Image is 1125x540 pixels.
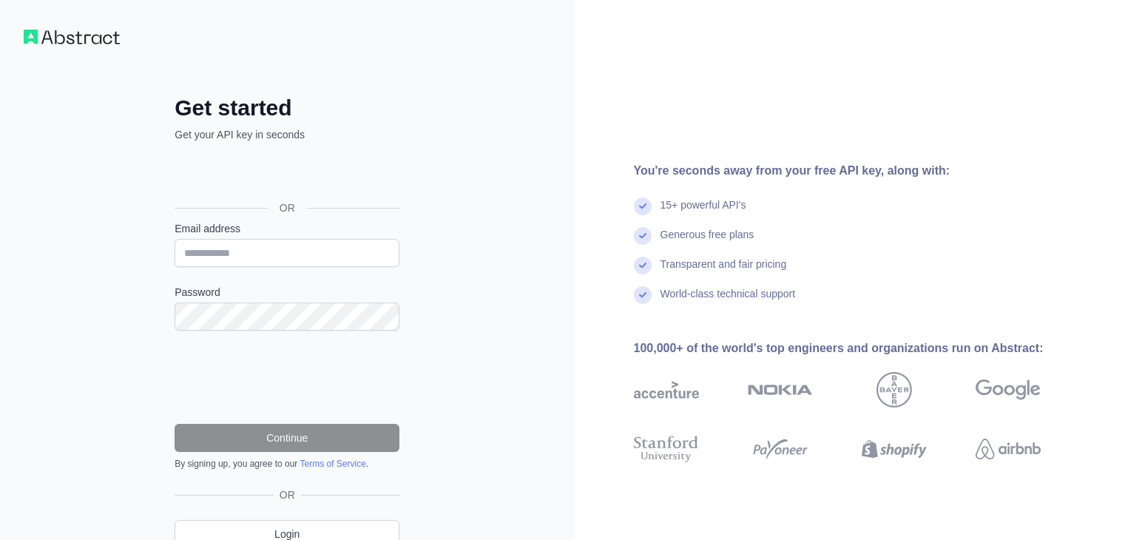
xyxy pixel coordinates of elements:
div: 15+ powerful API's [661,198,746,227]
div: World-class technical support [661,286,796,316]
img: payoneer [748,433,813,465]
img: check mark [634,198,652,215]
div: By signing up, you agree to our . [175,458,399,470]
img: airbnb [976,433,1041,465]
label: Email address [175,221,399,236]
div: You're seconds away from your free API key, along with: [634,162,1088,180]
img: accenture [634,372,699,408]
label: Password [175,285,399,300]
img: Workflow [24,30,120,44]
h2: Get started [175,95,399,121]
a: Terms of Service [300,459,365,469]
iframe: reCAPTCHA [175,348,399,406]
img: nokia [748,372,813,408]
img: google [976,372,1041,408]
div: Generous free plans [661,227,754,257]
img: bayer [876,372,912,408]
img: check mark [634,286,652,304]
img: stanford university [634,433,699,465]
img: shopify [862,433,927,465]
p: Get your API key in seconds [175,127,399,142]
iframe: Sign in with Google Button [167,158,404,191]
button: Continue [175,424,399,452]
span: OR [274,487,301,502]
span: OR [268,200,307,215]
img: check mark [634,227,652,245]
img: check mark [634,257,652,274]
div: Transparent and fair pricing [661,257,787,286]
div: 100,000+ of the world's top engineers and organizations run on Abstract: [634,340,1088,357]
